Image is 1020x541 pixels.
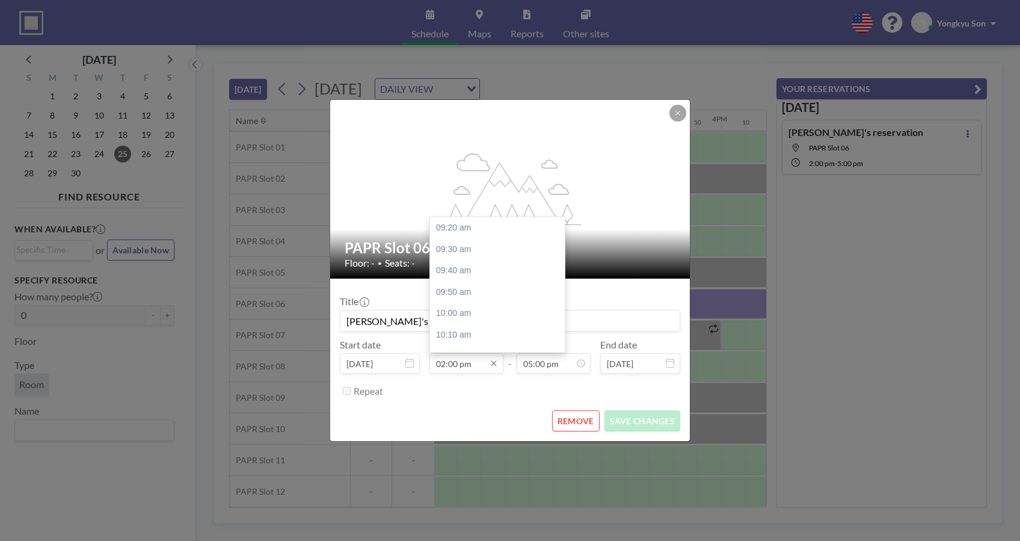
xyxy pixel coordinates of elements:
[430,324,573,346] div: 10:10 am
[378,259,382,268] span: •
[440,152,582,224] g: flex-grow: 1.2;
[354,385,383,397] label: Repeat
[508,343,512,369] span: -
[430,217,573,239] div: 09:20 am
[385,257,415,269] span: Seats: -
[430,346,573,368] div: 10:20 am
[340,295,368,308] label: Title
[430,260,573,282] div: 09:40 am
[345,257,375,269] span: Floor: -
[340,339,381,351] label: Start date
[430,282,573,303] div: 09:50 am
[430,239,573,261] div: 09:30 am
[430,303,573,324] div: 10:00 am
[600,339,637,351] label: End date
[340,311,680,331] input: (No title)
[552,410,600,431] button: REMOVE
[604,410,680,431] button: SAVE CHANGES
[345,239,677,257] h2: PAPR Slot 06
